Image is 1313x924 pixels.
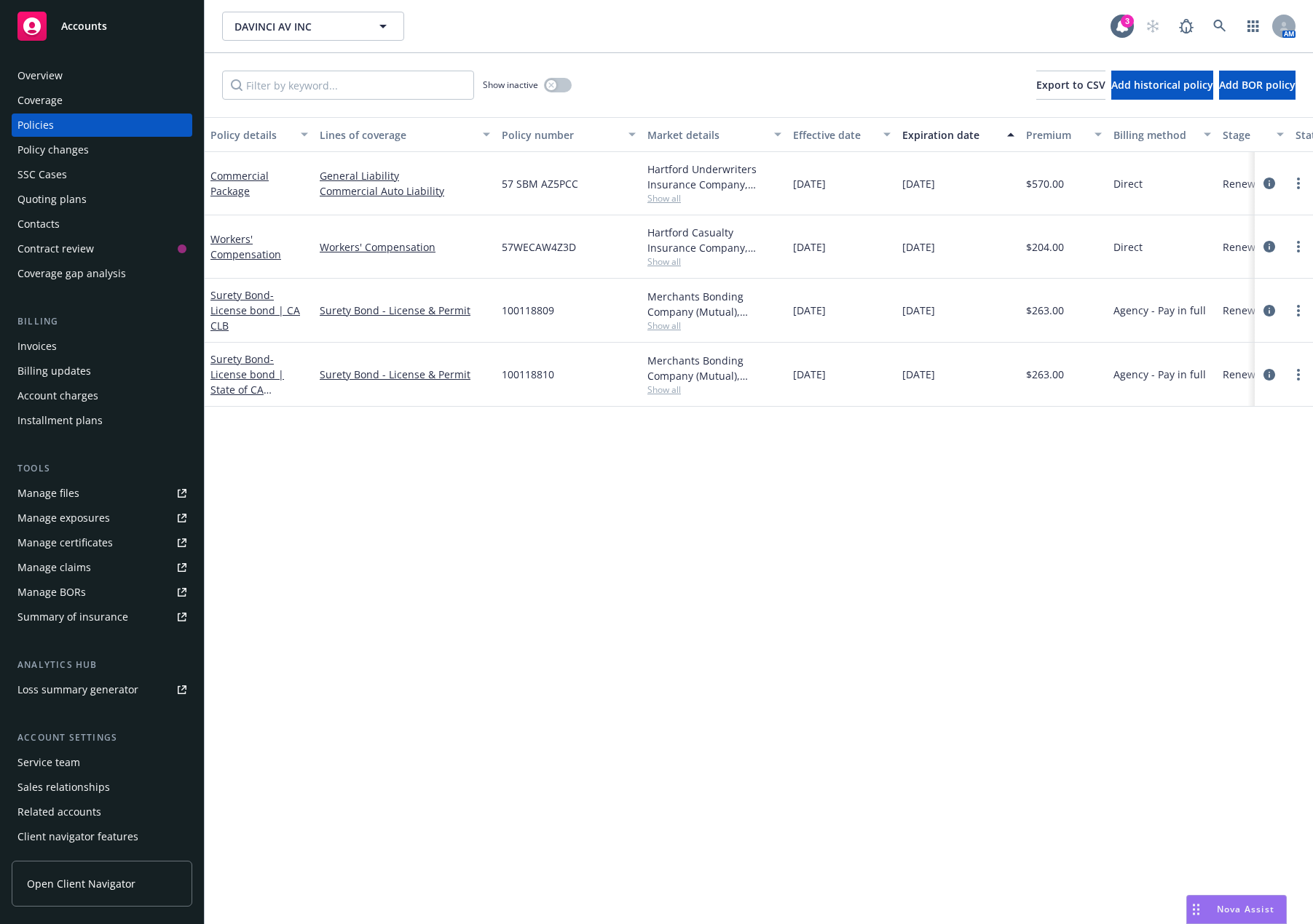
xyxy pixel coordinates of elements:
[787,117,896,152] button: Effective date
[647,383,781,396] span: Show all
[12,64,192,87] a: Overview
[12,482,192,505] a: Manage files
[647,127,765,143] div: Market details
[1026,239,1064,255] span: $204.00
[1108,117,1217,152] button: Billing method
[793,239,826,255] span: [DATE]
[1290,302,1307,319] a: more
[1223,127,1268,143] div: Stage
[1223,367,1264,382] span: Renewal
[12,556,192,579] a: Manage claims
[12,605,192,629] a: Summary of insurance
[17,506,110,530] div: Manage exposures
[17,800,101,824] div: Related accounts
[17,359,91,383] div: Billing updates
[1121,14,1134,27] div: 3
[1026,303,1064,318] span: $263.00
[793,127,875,143] div: Effective date
[17,335,57,358] div: Invoices
[502,367,554,382] span: 100118810
[210,288,300,332] span: - License bond | CA CLB
[12,409,192,432] a: Installment plans
[12,506,192,530] a: Manage exposures
[320,168,490,183] a: General Liability
[1026,127,1086,143] div: Premium
[320,303,490,318] a: Surety Bond - License & Permit
[61,20,107,32] span: Accounts
[1261,175,1278,192] a: circleInformation
[17,482,79,505] div: Manage files
[647,192,781,204] span: Show all
[12,678,192,701] a: Loss summary generator
[17,89,63,112] div: Coverage
[17,751,80,774] div: Service team
[17,262,126,285] div: Coverage gap analysis
[1223,176,1264,191] span: Renewal
[902,176,935,191] span: [DATE]
[647,353,781,383] div: Merchants Bonding Company (Mutual), Merchants Bonding Company
[17,163,67,186] div: SSC Cases
[793,367,826,382] span: [DATE]
[1290,366,1307,383] a: more
[1020,117,1108,152] button: Premium
[210,232,281,261] a: Workers' Compensation
[17,188,87,211] div: Quoting plans
[902,239,935,255] span: [DATE]
[222,71,474,100] input: Filter by keyword...
[12,461,192,476] div: Tools
[1223,303,1264,318] span: Renewal
[483,79,538,91] span: Show inactive
[12,658,192,672] div: Analytics hub
[17,237,94,260] div: Contract review
[320,127,474,143] div: Lines of coverage
[222,12,404,41] button: DAVINCI AV INC
[1261,366,1278,383] a: circleInformation
[320,183,490,199] a: Commercial Auto Liability
[1217,903,1274,915] span: Nova Assist
[12,113,192,137] a: Policies
[17,384,98,407] div: Account charges
[12,800,192,824] a: Related accounts
[1186,895,1287,924] button: Nova Assist
[647,289,781,319] div: Merchants Bonding Company (Mutual), Merchants Bonding Company
[502,303,554,318] span: 100118809
[12,825,192,848] a: Client navigator features
[12,730,192,745] div: Account settings
[205,117,314,152] button: Policy details
[1036,78,1105,92] span: Export to CSV
[17,409,103,432] div: Installment plans
[210,169,269,198] a: Commercial Package
[1239,12,1268,41] a: Switch app
[12,89,192,112] a: Coverage
[17,113,54,137] div: Policies
[1113,176,1143,191] span: Direct
[12,751,192,774] a: Service team
[27,876,135,891] span: Open Client Navigator
[210,288,300,332] a: Surety Bond
[1026,176,1064,191] span: $570.00
[1219,71,1296,100] button: Add BOR policy
[1113,367,1206,382] span: Agency - Pay in full
[12,163,192,186] a: SSC Cases
[1290,175,1307,192] a: more
[12,531,192,554] a: Manage certificates
[1113,303,1206,318] span: Agency - Pay in full
[12,138,192,162] a: Policy changes
[1217,117,1290,152] button: Stage
[1113,127,1195,143] div: Billing method
[17,531,113,554] div: Manage certificates
[1290,238,1307,255] a: more
[12,359,192,383] a: Billing updates
[17,64,63,87] div: Overview
[1261,302,1278,319] a: circleInformation
[12,581,192,604] a: Manage BORs
[502,176,578,191] span: 57 SBM AZ5PCC
[902,367,935,382] span: [DATE]
[642,117,787,152] button: Market details
[647,255,781,268] span: Show all
[17,776,110,799] div: Sales relationships
[1036,71,1105,100] button: Export to CSV
[1223,239,1264,255] span: Renewal
[210,352,292,412] a: Surety Bond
